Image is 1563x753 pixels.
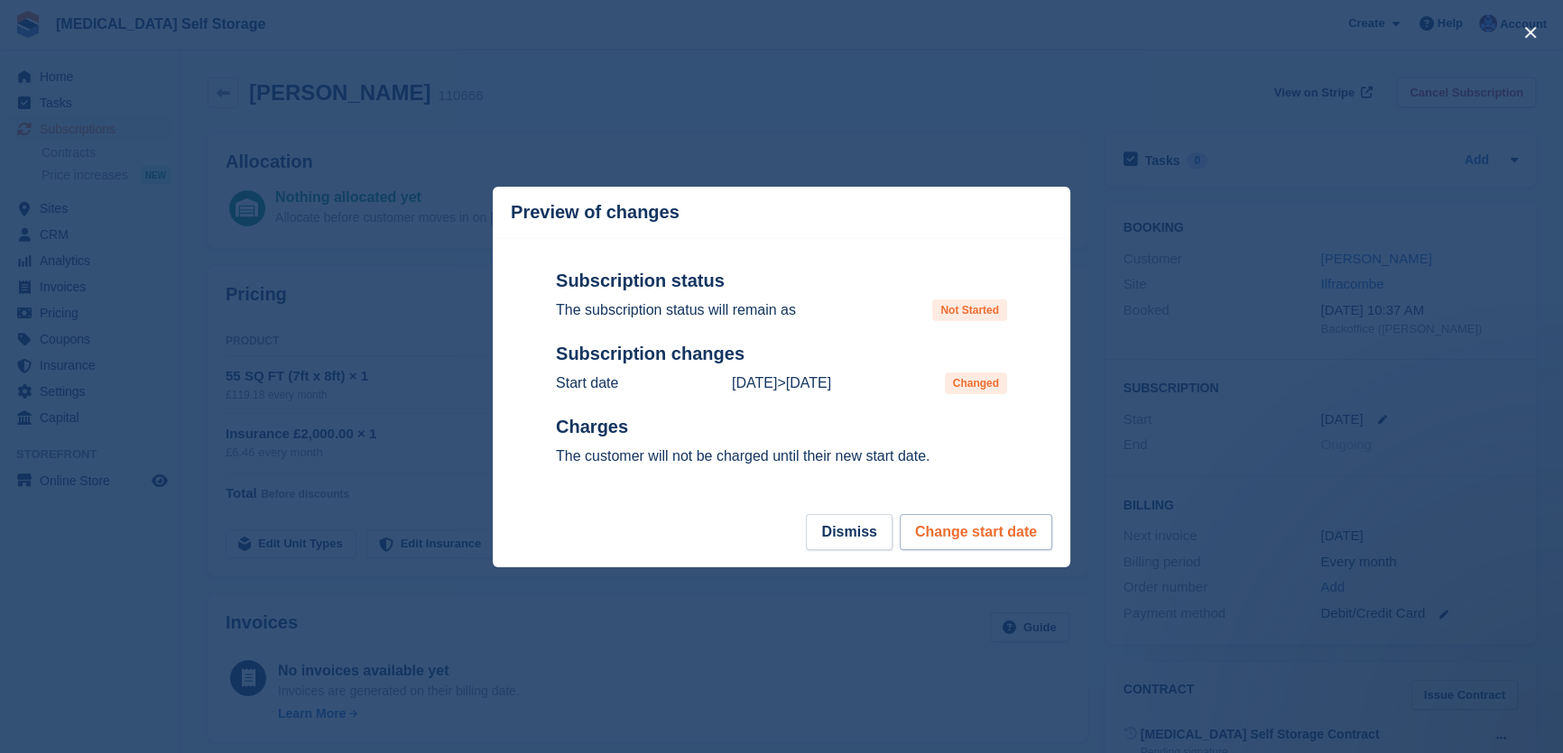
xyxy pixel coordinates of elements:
span: Changed [945,372,1007,394]
button: close [1516,18,1545,47]
button: Dismiss [806,514,892,550]
time: 2025-10-16 00:00:00 UTC [732,375,777,390]
p: Preview of changes [511,202,680,223]
button: Change start date [900,514,1052,550]
p: > [732,372,831,394]
span: Not Started [932,299,1007,321]
h2: Charges [556,416,1007,438]
p: Start date [556,372,618,394]
h2: Subscription changes [556,343,1007,365]
h2: Subscription status [556,270,1007,292]
p: The subscription status will remain as [556,299,796,321]
time: 2025-10-07 23:00:00 UTC [786,375,831,390]
p: The customer will not be charged until their new start date. [556,445,1007,467]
